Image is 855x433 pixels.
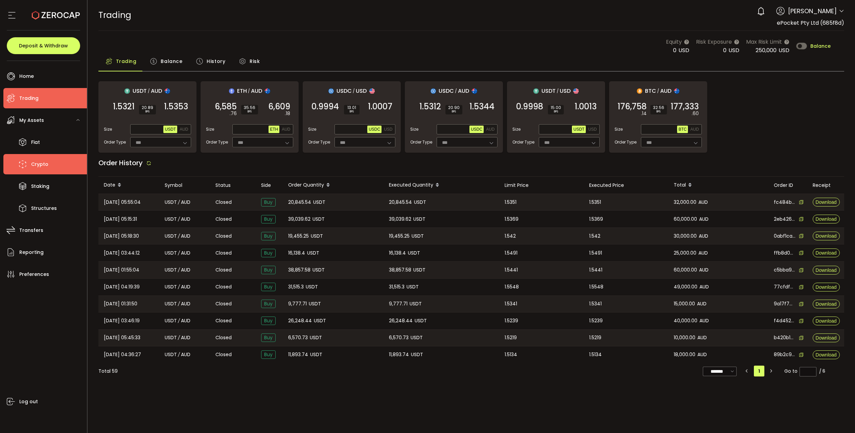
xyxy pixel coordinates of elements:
span: 10,000.00 [674,334,695,342]
div: Order ID [768,181,807,189]
img: aud_portfolio.svg [472,88,477,94]
span: USDT [310,334,322,342]
span: Order Type [512,139,534,145]
span: 176,758 [618,103,647,110]
span: Download [815,217,836,221]
span: Trading [19,93,39,103]
span: [DATE] 05:45:33 [104,334,140,342]
button: Download [813,198,840,207]
span: My Assets [19,115,44,125]
div: Limit Price [499,181,584,189]
span: USDC [369,127,380,132]
span: USDT [313,266,325,274]
span: Equity [666,38,682,46]
span: 1.5219 [589,334,601,342]
span: AUD [660,87,671,95]
span: 9a17f745-cadc-4639-9a73-0f7168a693cd [774,300,795,307]
button: Deposit & Withdraw [7,37,80,54]
span: Transfers [19,225,43,235]
img: btc_portfolio.svg [637,88,642,94]
button: Download [813,266,840,275]
span: Download [815,234,836,238]
span: 0 [673,46,676,54]
span: USDT [165,249,177,257]
span: [DATE] 04:19:39 [104,283,140,291]
span: Size [615,126,623,132]
span: 1.0013 [575,103,597,110]
span: 20,845.54 [389,198,412,206]
button: ETH [269,126,279,133]
span: Size [410,126,418,132]
span: USDT [314,317,326,325]
span: 26,248.44 [288,317,312,325]
span: 1.5321 [113,103,135,110]
span: 1.5344 [469,103,494,110]
button: USD [587,126,598,133]
em: .18 [285,110,290,117]
span: 89b2c974-fef4-42f8-938d-9dff8a31c28d [774,351,795,358]
span: USDT [165,317,177,325]
span: 1.5239 [589,317,603,325]
span: 1.5491 [589,249,602,257]
span: c5bba9d4-fe27-4ef6-b323-c9b77dea3157 [774,266,795,274]
span: AUD [181,249,190,257]
span: Download [815,285,836,289]
span: Order Type [308,139,330,145]
span: 20.90 [448,106,460,110]
span: 9,777.71 [288,300,307,308]
button: Download [813,248,840,257]
span: USD [588,127,597,132]
span: AUD [180,127,188,132]
img: usdc_portfolio.svg [431,88,436,94]
span: Buy [261,249,276,257]
span: 1.5369 [505,215,518,223]
span: Size [206,126,214,132]
button: Download [813,232,840,240]
span: AUD [698,249,708,257]
span: ETH [270,127,278,132]
span: Closed [215,199,232,206]
em: / [657,88,659,94]
span: 1.5548 [589,283,603,291]
span: Download [815,302,836,306]
button: AUD [485,126,496,133]
span: 1.5491 [505,249,517,257]
div: Executed Price [584,181,668,189]
span: 0.9994 [311,103,339,110]
span: Closed [215,317,232,324]
em: / [178,215,180,223]
span: 6,609 [268,103,290,110]
span: 1.5219 [505,334,517,342]
span: Buy [261,215,276,223]
span: AUD [699,266,709,274]
button: Download [813,350,840,359]
span: USDT [541,87,556,95]
span: USDT [165,232,177,240]
button: USDC [367,126,382,133]
span: Trading [98,9,131,21]
em: / [178,283,180,291]
span: 39,039.62 [288,215,310,223]
span: [DATE] 01:55:04 [104,266,139,274]
span: 11,893.74 [288,351,308,359]
span: 177,333 [671,103,699,110]
button: AUD [280,126,292,133]
em: / [248,88,250,94]
span: Trading [116,55,137,68]
span: USDT [412,232,424,240]
span: ETH [237,87,247,95]
em: .14 [641,110,647,117]
span: 13.01 [347,106,357,110]
span: 30,000.00 [674,232,697,240]
i: BPS [142,110,153,114]
span: 1.5353 [164,103,188,110]
span: 9,777.71 [389,300,408,308]
span: AUD [699,215,709,223]
span: 16,138.4 [288,249,305,257]
em: / [178,300,180,308]
span: Buy [261,300,276,308]
span: AUD [699,232,708,240]
em: / [178,198,180,206]
span: 31,515.3 [389,283,405,291]
span: 77cfdfba-49a8-4004-89a9-5e62aee6b58c [774,283,795,290]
